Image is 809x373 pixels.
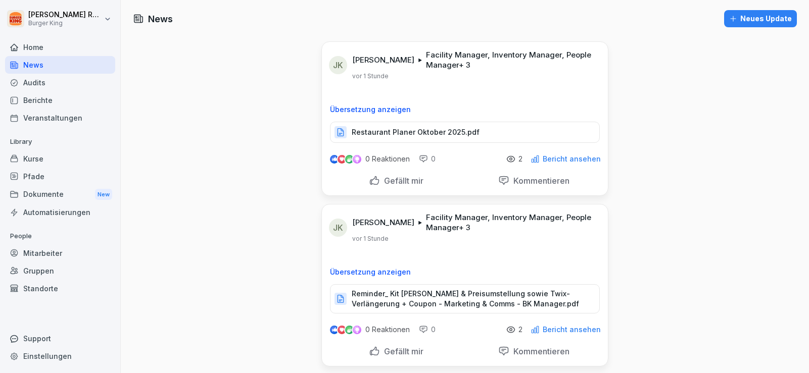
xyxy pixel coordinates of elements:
h1: News [148,12,173,26]
p: Kommentieren [509,176,569,186]
a: Restaurant Planer Oktober 2025.pdf [330,130,600,140]
a: Einstellungen [5,347,115,365]
p: Bericht ansehen [543,326,601,334]
p: [PERSON_NAME] [352,55,414,65]
a: Kurse [5,150,115,168]
div: 0 [419,325,436,335]
a: DokumenteNew [5,185,115,204]
div: JK [329,56,347,74]
a: Home [5,38,115,56]
p: People [5,228,115,244]
p: Kommentieren [509,346,569,356]
div: 0 [419,154,436,164]
img: celebrate [345,326,354,334]
a: Pfade [5,168,115,185]
p: Burger King [28,20,102,27]
img: like [330,155,339,163]
a: News [5,56,115,74]
a: Automatisierungen [5,203,115,221]
p: Library [5,134,115,150]
img: love [338,155,346,163]
img: inspiring [353,154,361,164]
a: Gruppen [5,262,115,280]
p: Gefällt mir [380,346,423,356]
div: New [95,189,112,200]
div: Dokumente [5,185,115,204]
div: Neues Update [729,13,792,24]
img: love [338,326,346,334]
p: [PERSON_NAME] Rohrich [28,11,102,19]
a: Audits [5,74,115,91]
p: 0 Reaktionen [365,155,410,163]
a: Mitarbeiter [5,244,115,262]
button: Neues Update [724,10,797,27]
p: vor 1 Stunde [352,235,389,243]
a: Berichte [5,91,115,109]
img: like [330,326,339,334]
p: [PERSON_NAME] [352,218,414,228]
p: Gefällt mir [380,176,423,186]
p: Reminder_ Kit [PERSON_NAME] & Preisumstellung sowie Twix-Verlängerung + Coupon - Marketing & Comm... [352,289,589,309]
p: Bericht ansehen [543,155,601,163]
a: Reminder_ Kit [PERSON_NAME] & Preisumstellung sowie Twix-Verlängerung + Coupon - Marketing & Comm... [330,297,600,307]
p: vor 1 Stunde [352,72,389,80]
img: celebrate [345,155,354,164]
div: JK [329,219,347,237]
p: Restaurant Planer Oktober 2025.pdf [352,127,480,137]
p: 2 [518,326,522,334]
div: Support [5,330,115,347]
img: inspiring [353,325,361,334]
a: Standorte [5,280,115,297]
p: Übersetzung anzeigen [330,105,600,114]
p: Facility Manager, Inventory Manager, People Manager + 3 [426,212,596,233]
p: 0 Reaktionen [365,326,410,334]
a: Veranstaltungen [5,109,115,127]
p: 2 [518,155,522,163]
p: Übersetzung anzeigen [330,268,600,276]
p: Facility Manager, Inventory Manager, People Manager + 3 [426,50,596,70]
